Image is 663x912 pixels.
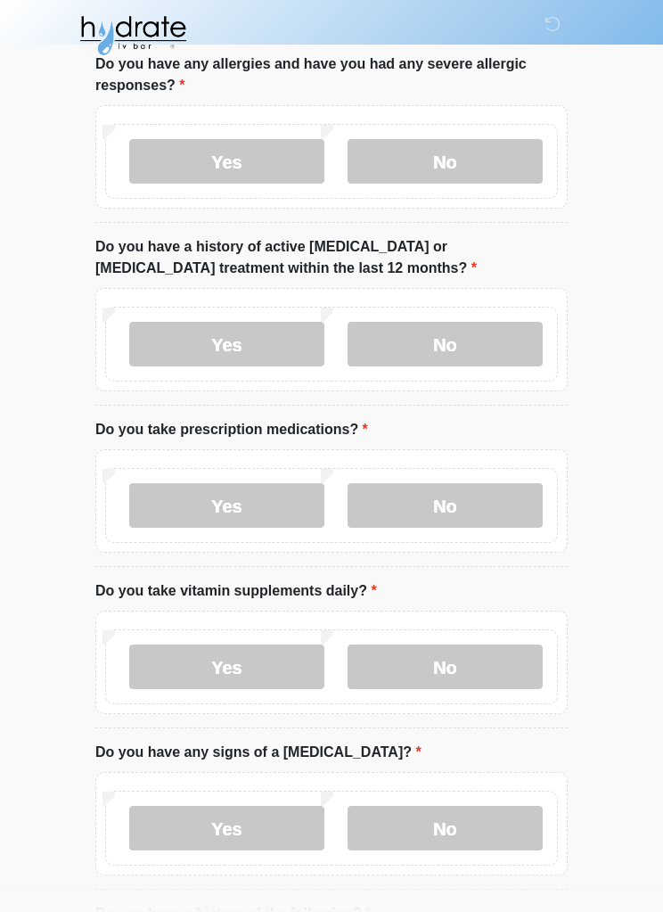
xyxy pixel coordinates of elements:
[95,420,368,441] label: Do you take prescription medications?
[95,743,422,764] label: Do you have any signs of a [MEDICAL_DATA]?
[348,484,543,529] label: No
[129,140,324,185] label: Yes
[129,807,324,851] label: Yes
[95,581,377,603] label: Do you take vitamin supplements daily?
[348,645,543,690] label: No
[95,54,568,97] label: Do you have any allergies and have you had any severe allergic responses?
[95,237,568,280] label: Do you have a history of active [MEDICAL_DATA] or [MEDICAL_DATA] treatment within the last 12 mon...
[348,807,543,851] label: No
[129,323,324,367] label: Yes
[348,323,543,367] label: No
[348,140,543,185] label: No
[129,484,324,529] label: Yes
[78,13,188,58] img: Hydrate IV Bar - Glendale Logo
[129,645,324,690] label: Yes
